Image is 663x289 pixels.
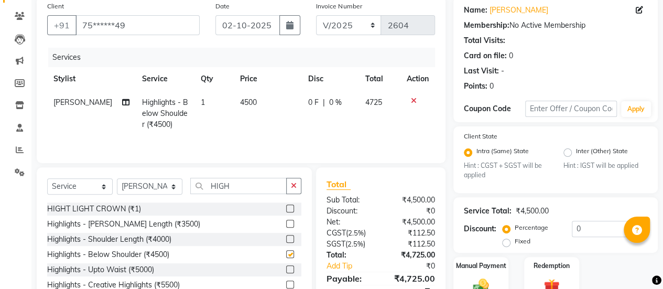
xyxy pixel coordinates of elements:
div: Last Visit: [464,66,499,77]
div: Highlights - Shoulder Length (₹4000) [47,234,171,245]
div: Highlights - Upto Waist (₹5000) [47,264,154,275]
button: Apply [621,101,651,117]
th: Disc [302,67,358,91]
button: +91 [47,15,77,35]
div: Name: [464,5,487,16]
th: Service [136,67,194,91]
span: CGST [327,228,346,238]
span: 4725 [365,98,382,107]
div: Discount: [464,223,496,234]
label: Manual Payment [456,261,506,271]
div: Service Total: [464,206,512,217]
label: Client State [464,132,497,141]
div: Total: [319,250,381,261]
small: Hint : CGST + SGST will be applied [464,161,548,180]
label: Date [215,2,230,11]
div: ₹0 [381,206,443,217]
div: HIGHT LIGHT CROWN (₹1) [47,204,141,215]
label: Inter (Other) State [576,146,628,159]
label: Client [47,2,64,11]
div: ₹112.50 [381,228,443,239]
div: ₹0 [391,261,443,272]
small: Hint : IGST will be applied [563,161,647,170]
div: ( ) [319,239,381,250]
th: Qty [194,67,234,91]
div: Payable: [319,272,381,285]
a: Add Tip [319,261,391,272]
span: 2.5% [347,240,363,248]
span: 2.5% [348,229,364,237]
div: Points: [464,81,487,92]
div: 0 [490,81,494,92]
div: Highlights - [PERSON_NAME] Length (₹3500) [47,219,200,230]
label: Fixed [515,237,530,246]
th: Action [400,67,435,91]
div: 0 [509,50,513,61]
span: SGST [327,239,345,249]
span: Highlights - Below Shoulder (₹4500) [142,98,188,129]
div: No Active Membership [464,20,647,31]
div: Coupon Code [464,103,525,114]
input: Search or Scan [190,178,287,194]
span: 4500 [240,98,257,107]
div: Highlights - Below Shoulder (₹4500) [47,249,169,260]
div: Discount: [319,206,381,217]
div: ₹4,500.00 [381,217,443,228]
div: ₹4,500.00 [516,206,549,217]
div: ₹4,725.00 [381,250,443,261]
label: Invoice Number [316,2,362,11]
a: [PERSON_NAME] [490,5,548,16]
div: Card on file: [464,50,507,61]
th: Total [358,67,400,91]
div: ₹4,500.00 [381,195,443,206]
span: 0 F [308,97,319,108]
input: Search by Name/Mobile/Email/Code [75,15,200,35]
span: [PERSON_NAME] [53,98,112,107]
span: Total [327,179,351,190]
span: | [323,97,325,108]
div: Total Visits: [464,35,505,46]
th: Stylist [47,67,136,91]
div: Sub Total: [319,195,381,206]
label: Redemption [534,261,570,271]
div: Net: [319,217,381,228]
div: - [501,66,504,77]
label: Intra (Same) State [476,146,529,159]
input: Enter Offer / Coupon Code [525,101,617,117]
span: 0 % [329,97,342,108]
div: Membership: [464,20,509,31]
span: 1 [201,98,205,107]
label: Percentage [515,223,548,232]
th: Price [234,67,302,91]
div: ₹112.50 [381,239,443,250]
div: ( ) [319,228,381,239]
div: Services [48,48,443,67]
div: ₹4,725.00 [381,272,443,285]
